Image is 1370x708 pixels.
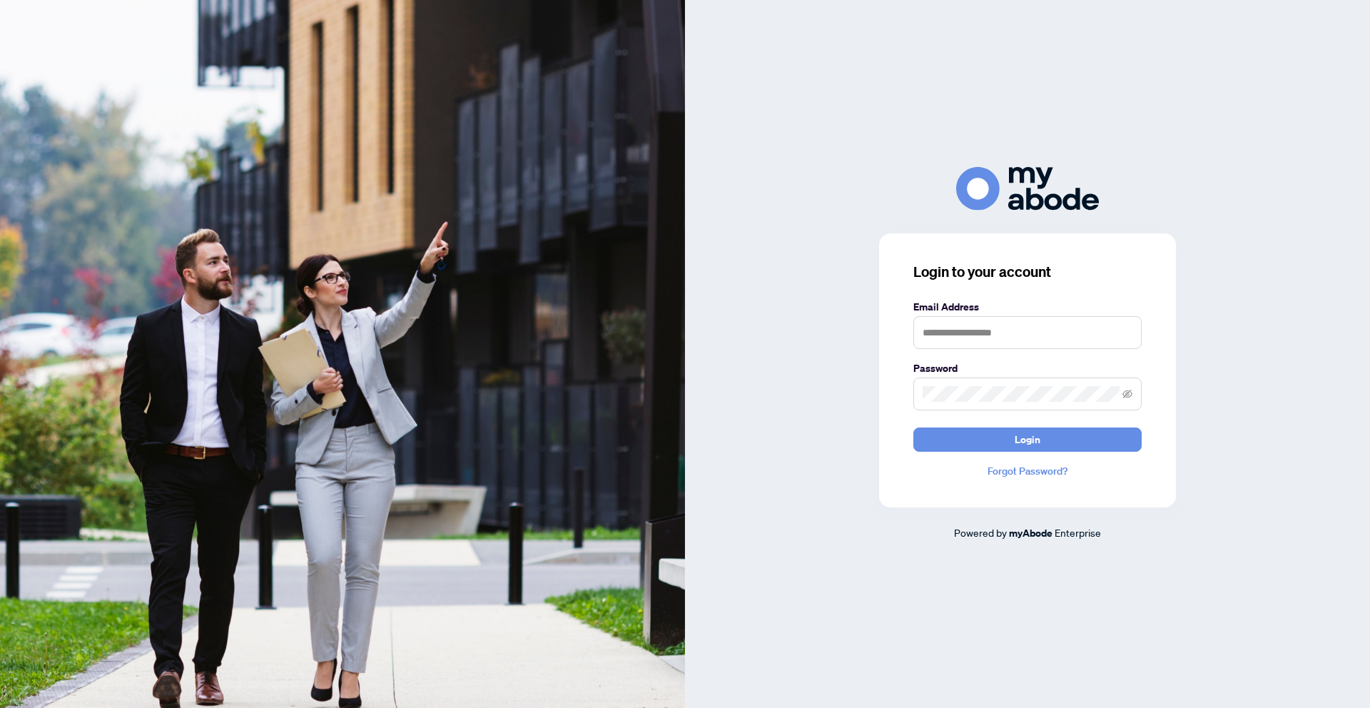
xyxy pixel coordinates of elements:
span: Login [1015,428,1040,451]
label: Password [913,360,1142,376]
h3: Login to your account [913,262,1142,282]
span: Powered by [954,526,1007,539]
button: Login [913,428,1142,452]
a: Forgot Password? [913,463,1142,479]
a: myAbode [1009,525,1052,541]
span: Enterprise [1055,526,1101,539]
span: eye-invisible [1122,389,1132,399]
label: Email Address [913,299,1142,315]
img: ma-logo [956,167,1099,211]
